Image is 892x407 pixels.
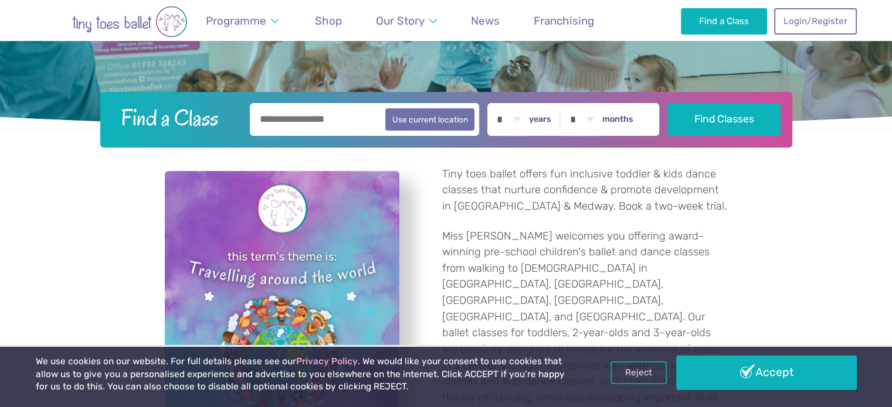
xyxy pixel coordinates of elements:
a: Find a Class [681,8,767,34]
h2: Find a Class [111,103,242,132]
a: Our Story [370,7,442,35]
span: Our Story [376,14,425,28]
p: Tiny toes ballet offers fun inclusive toddler & kids dance classes that nurture confidence & prom... [442,166,728,215]
a: Reject [611,361,667,384]
button: Find Classes [667,103,781,136]
button: Use current location [385,108,475,131]
a: Shop [310,7,348,35]
span: Franchising [534,14,594,28]
img: tiny toes ballet [36,6,223,37]
span: Shop [315,14,342,28]
span: News [471,14,500,28]
span: Programme [206,14,266,28]
a: Programme [201,7,284,35]
p: We use cookies on our website. For full details please see our . We would like your consent to us... [36,355,569,394]
label: years [529,114,551,125]
a: Privacy Policy [296,356,358,367]
a: Franchising [528,7,600,35]
label: months [602,114,633,125]
a: News [466,7,506,35]
a: Accept [676,355,857,389]
a: Login/Register [774,8,856,34]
